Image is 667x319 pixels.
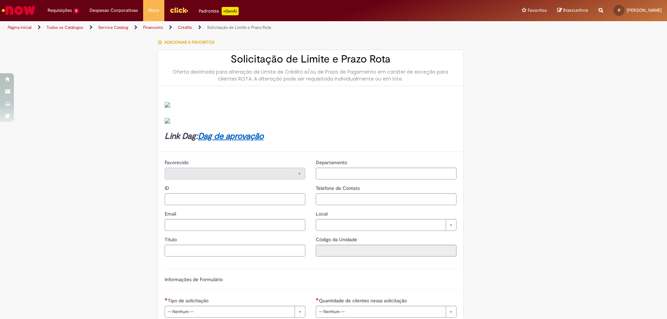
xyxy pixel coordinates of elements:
[164,40,214,45] span: Adicionar a Favoritos
[198,131,264,142] a: Dag de aprovação
[557,7,588,14] a: Rascunhos
[47,25,83,30] a: Todos os Catálogos
[165,68,456,82] div: Oferta destinada para alteração de Limite de Crédito e/ou de Prazo de Pagamento em caráter de exc...
[199,7,239,15] div: Padroniza
[165,211,178,217] span: Email
[319,306,442,317] span: -- Nenhum --
[316,236,359,243] label: Somente leitura - Código da Unidade
[316,245,456,257] input: Código da Unidade
[170,5,188,15] img: click_logo_yellow_360x200.png
[90,7,138,14] span: Despesas Corporativas
[316,211,329,217] span: Local
[165,168,305,179] a: Limpar campo Favorecido
[168,306,291,317] span: -- Nenhum --
[98,25,128,30] a: Service Catalog
[148,7,159,14] span: More
[178,25,192,30] a: Crédito
[8,25,32,30] a: Página inicial
[316,236,359,243] span: Somente leitura - Código da Unidade
[165,276,223,283] label: Informações de Formulário
[316,219,456,231] a: Limpar campo Local
[48,7,72,14] span: Requisições
[165,185,171,191] span: ID
[165,131,264,142] strong: Link Dag:
[316,193,456,205] input: Telefone de Contato
[165,236,178,243] span: Título
[73,8,79,14] span: 8
[165,298,168,301] span: Necessários
[5,21,439,34] ul: Trilhas de página
[165,159,190,166] span: Somente leitura - Favorecido
[157,35,218,50] button: Adicionar a Favoritos
[222,7,239,15] p: +GenAi
[1,3,36,17] img: ServiceNow
[627,7,662,13] span: [PERSON_NAME]
[563,7,588,14] span: Rascunhos
[165,245,305,257] input: Título
[165,193,305,205] input: ID
[165,118,170,124] img: sys_attachment.do
[528,7,547,14] span: Favoritos
[316,168,456,179] input: Departamento
[165,53,456,65] h2: Solicitação de Limite e Prazo Rota
[319,297,408,304] span: Quantidade de clientes nessa solicitação
[316,159,348,166] span: Departamento
[165,102,170,108] img: sys_attachment.do
[618,8,620,12] span: IF
[316,298,319,301] span: Necessários
[207,25,271,30] a: Solicitação de Limite e Prazo Rota
[165,219,305,231] input: Email
[143,25,163,30] a: Financeiro
[168,297,210,304] span: Tipo de solicitação
[316,185,361,191] span: Telefone de Contato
